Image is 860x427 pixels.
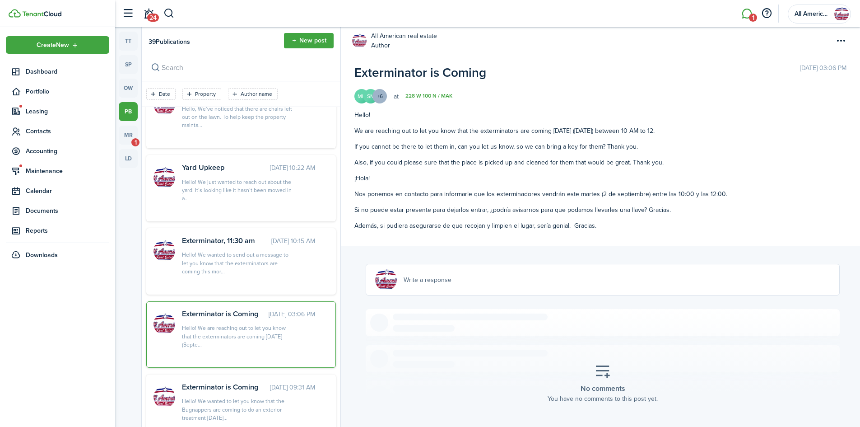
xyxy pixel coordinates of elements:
span: Documents [26,206,109,216]
span: Leasing [26,107,109,116]
span: Contacts [26,127,109,136]
div: All American real estate [371,31,437,50]
a: 228 W 100 N / MAK [405,93,452,99]
p: We are reaching out to let you know that the exterminators are coming [DATE] ([DATE]) between 10 ... [354,126,846,136]
p: ¡Hola! [354,174,846,183]
a: pb [119,102,138,121]
span: Dashboard [26,67,109,76]
time: [DATE] 09:31 AM [270,383,315,392]
a: Notifications [140,2,157,25]
p: Si no puede estar presente para dejarlos entrar, ¿podría avisarnos para que podamos llevarles una... [354,205,846,215]
time: [DATE] 10:22 AM [270,163,315,173]
placeholder-title: No comments [581,383,625,394]
filter-tag: Open filter [146,88,176,100]
p: Además, si pudiera asegurarse de que recojan y limpien el lugar, sería genial. Gracias. [354,221,846,230]
span: Create New [37,42,69,48]
span: at [387,92,405,101]
button: Open menu [833,33,849,48]
span: Calendar [26,186,109,196]
input: search [142,54,340,81]
time: [DATE] 10:15 AM [271,236,315,246]
filter-tag: Open filter [228,88,278,100]
avatar-counter: +6 [372,89,387,103]
img: All American real estate [153,386,175,408]
a: ow [119,79,138,98]
filter-tag-label: Author name [241,90,272,98]
p: Nos ponemos en contacto para informarle que los exterminadores vendrán este martes (2 de septiemb... [354,189,846,199]
a: SM [363,89,378,103]
span: Reports [26,226,109,235]
span: Write a response [404,275,451,285]
div: Hello! We just wanted to reach out about the yard. It’s looking like it hasn’t been mowed in a... [182,178,295,203]
h3: Exterminator is Coming [182,309,269,320]
h1: Exterminator is Coming [354,63,486,82]
time: [DATE] 03:06 PM [269,310,315,319]
span: All American real estate [795,11,831,17]
a: mr [119,126,138,145]
button: New post [284,33,334,48]
h3: Yard Upkeep [182,162,270,174]
p: If you cannot be there to let them in, can you let us know, so we can bring a key for them? Thank... [354,142,846,151]
p: Also, if you could please sure that the place is picked up and cleaned for them that would be gre... [354,158,846,167]
p: Hello! [354,110,846,120]
filter-tag: Open filter [182,88,221,100]
span: [DATE] 03:06 PM [800,63,846,82]
button: Open resource center [759,6,774,21]
span: 24 [147,14,159,22]
div: Hello! We are reaching out to let you know that the exterminators are coming [DATE] (Septe... [182,324,295,349]
img: All American real estate [352,33,367,48]
filter-tag-label: Date [159,90,170,98]
img: All American real estate [834,7,849,21]
span: Author [371,41,437,50]
span: Maintenance [26,166,109,176]
a: Dashboard [6,63,109,80]
img: All American real estate [375,269,397,291]
button: Search [163,6,175,21]
span: 1 [131,138,139,146]
img: All American real estate [153,167,175,188]
a: tt [119,32,138,51]
img: All American real estate [153,240,175,262]
img: All American real estate [153,313,175,335]
button: Open menu [6,36,109,54]
h3: Exterminator, 11:30 am [182,235,271,247]
h4: 39 Publications [149,37,190,47]
img: TenantCloud [9,9,21,18]
a: Reports [6,222,109,239]
span: Accounting [26,146,109,156]
button: Search [149,61,162,74]
a: sp [119,55,138,74]
a: ld [119,149,138,168]
a: MH [354,89,369,103]
filter-tag-label: Property [195,90,216,98]
h3: Exterminator is Coming [182,382,270,393]
img: TenantCloud [22,11,61,17]
div: Hello! We wanted to send out a message to let you know that the exterminators are coming this mor... [182,251,295,276]
div: Hello, We’ve noticed that there are chairs left out on the lawn. To help keep the property mainta... [182,105,295,130]
placeholder-description: You have no comments to this post yet. [548,394,658,404]
span: Downloads [26,250,58,260]
div: Hello! We wanted to let you know that the Bugnappers are coming to do an exterior treatment [DATE... [182,397,295,422]
button: Open sidebar [119,5,136,22]
span: Portfolio [26,87,109,96]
